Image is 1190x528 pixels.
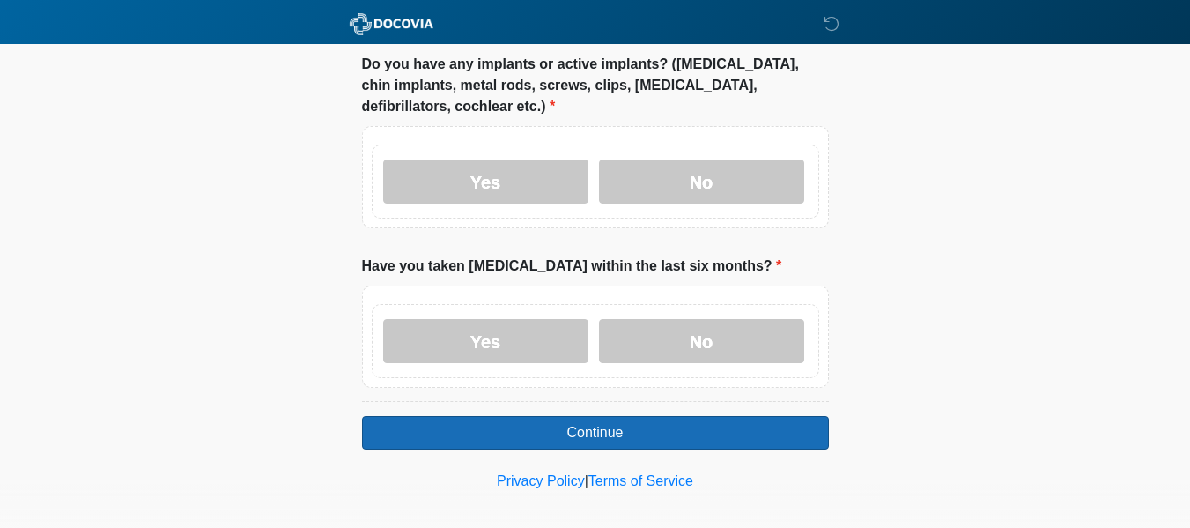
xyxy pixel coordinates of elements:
label: Yes [383,319,588,363]
img: ABC Med Spa- GFEase Logo [344,13,439,35]
button: Continue [362,416,829,450]
label: No [599,160,804,204]
label: No [599,319,804,363]
label: Have you taken [MEDICAL_DATA] within the last six months? [362,256,782,277]
label: Yes [383,160,588,204]
a: Privacy Policy [497,473,585,488]
a: | [585,473,588,488]
label: Do you have any implants or active implants? ([MEDICAL_DATA], chin implants, metal rods, screws, ... [362,54,829,117]
a: Terms of Service [588,473,693,488]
